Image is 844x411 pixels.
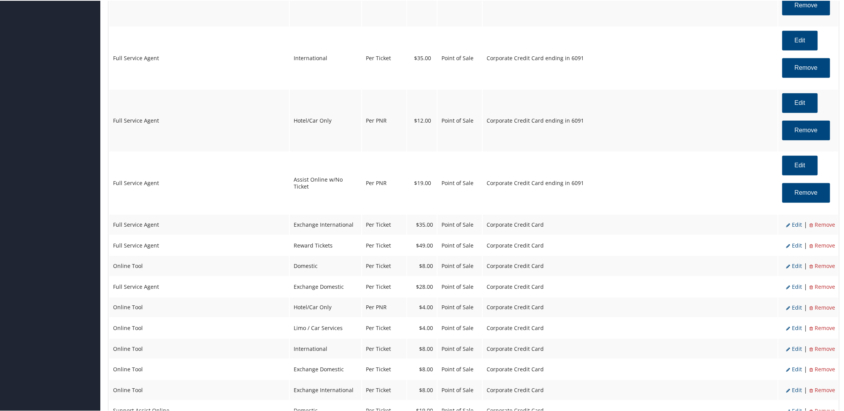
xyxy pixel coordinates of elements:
td: $8.00 [407,379,437,399]
span: Remove [809,386,835,393]
td: Assist Online w/No Ticket [290,152,361,213]
span: Point of Sale [441,365,474,372]
td: Full Service Agent [109,235,289,255]
td: $8.00 [407,255,437,275]
td: Corporate Credit Card [483,214,778,234]
td: $35.00 [407,27,437,88]
td: Corporate Credit Card [483,297,778,317]
td: Exchange International [290,214,361,234]
td: Full Service Agent [109,276,289,296]
td: Online Tool [109,338,289,358]
td: Corporate Credit Card [483,338,778,358]
td: Reward Tickets [290,235,361,255]
li: | [802,322,809,332]
td: International [290,27,361,88]
td: Online Tool [109,317,289,337]
button: Remove [782,57,830,77]
span: Remove [809,220,835,227]
span: Per PNR [366,303,387,310]
td: Online Tool [109,255,289,275]
span: Per Ticket [366,241,391,248]
li: | [802,364,809,374]
td: $19.00 [407,152,437,213]
td: $8.00 [407,338,437,358]
td: Corporate Credit Card ending in 6091 [483,89,778,151]
td: Exchange Domestic [290,359,361,379]
td: $8.00 [407,359,437,379]
span: Point of Sale [441,54,474,61]
td: $49.00 [407,235,437,255]
span: Per Ticket [366,282,391,290]
span: Point of Sale [441,282,474,290]
span: Edit [786,323,802,331]
td: $28.00 [407,276,437,296]
td: Corporate Credit Card [483,379,778,399]
td: Hotel/Car Only [290,89,361,151]
span: Per Ticket [366,323,391,331]
td: Corporate Credit Card ending in 6091 [483,152,778,213]
td: Full Service Agent [109,214,289,234]
button: Edit [782,93,818,112]
span: Remove [809,323,835,331]
span: Remove [809,261,835,269]
span: Edit [786,344,802,352]
td: Exchange Domestic [290,276,361,296]
span: Per Ticket [366,54,391,61]
td: Corporate Credit Card [483,235,778,255]
span: Edit [786,303,802,310]
li: | [802,281,809,291]
span: Per Ticket [366,220,391,227]
td: $12.00 [407,89,437,151]
li: | [802,302,809,312]
td: Full Service Agent [109,27,289,88]
span: Point of Sale [441,241,474,248]
span: Point of Sale [441,323,474,331]
span: Per PNR [366,116,387,123]
span: Point of Sale [441,303,474,310]
td: Corporate Credit Card ending in 6091 [483,27,778,88]
li: | [802,343,809,353]
span: Edit [786,386,802,393]
td: Exchange International [290,379,361,399]
td: $4.00 [407,317,437,337]
td: Full Service Agent [109,152,289,213]
td: Corporate Credit Card [483,276,778,296]
td: Corporate Credit Card [483,255,778,275]
td: Full Service Agent [109,89,289,151]
button: Edit [782,30,818,50]
span: Per Ticket [366,344,391,352]
span: Per Ticket [366,386,391,393]
td: Domestic [290,255,361,275]
td: Limo / Car Services [290,317,361,337]
td: $35.00 [407,214,437,234]
td: International [290,338,361,358]
button: Edit [782,155,818,175]
span: Per PNR [366,179,387,186]
td: Hotel/Car Only [290,297,361,317]
span: Remove [809,303,835,310]
button: Remove [782,182,830,202]
td: $4.00 [407,297,437,317]
span: Point of Sale [441,386,474,393]
span: Remove [809,282,835,290]
span: Point of Sale [441,220,474,227]
td: Online Tool [109,297,289,317]
span: Point of Sale [441,344,474,352]
span: Per Ticket [366,261,391,269]
li: | [802,219,809,229]
td: Online Tool [109,359,289,379]
button: Remove [782,120,830,140]
span: Point of Sale [441,261,474,269]
span: Edit [786,365,802,372]
td: Online Tool [109,379,289,399]
span: Edit [786,241,802,248]
span: Remove [809,365,835,372]
td: Corporate Credit Card [483,317,778,337]
span: Edit [786,220,802,227]
span: Remove [809,241,835,248]
span: Edit [786,261,802,269]
span: Point of Sale [441,179,474,186]
span: Remove [809,344,835,352]
span: Per Ticket [366,365,391,372]
li: | [802,384,809,394]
